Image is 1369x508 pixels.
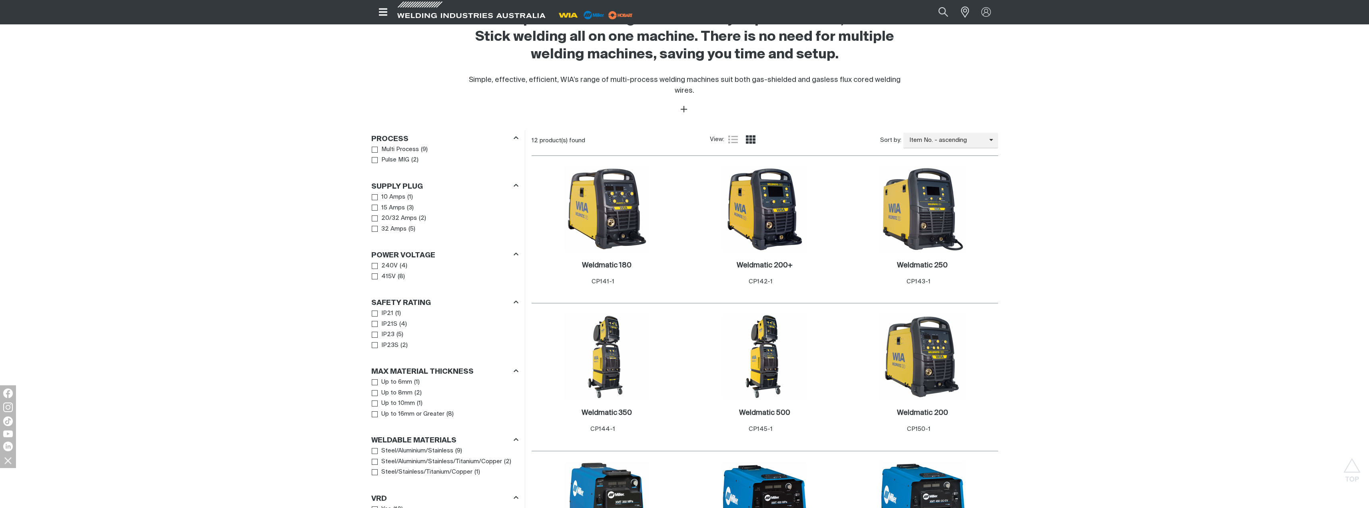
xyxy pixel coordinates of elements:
a: 240V [372,261,398,271]
img: Weldmatic 180 [564,166,650,252]
span: ( 2 ) [419,214,426,223]
a: Weldmatic 500 [739,408,790,418]
a: 10 Amps [372,192,406,203]
span: Item No. - ascending [903,136,989,145]
span: ( 8 ) [398,272,405,281]
span: IP23S [381,341,399,350]
span: View: [710,135,724,144]
section: Product list controls [532,130,998,151]
span: ( 2 ) [504,457,511,466]
span: ( 2 ) [414,388,422,398]
h3: Weldable Materials [371,436,456,445]
span: 20/32 Amps [381,214,417,223]
h3: VRD [371,494,387,504]
img: YouTube [3,430,13,437]
a: Pulse MIG [372,155,410,165]
span: ( 8 ) [446,410,454,419]
h3: Max Material Thickness [371,367,474,377]
ul: Weldable Materials [372,446,518,478]
a: Weldmatic 180 [582,261,632,270]
h2: Weldmatic 250 [897,262,948,269]
div: 12 [532,137,710,145]
span: IP21S [381,320,397,329]
h2: A multi-process welding machine lets you perform MIG, TIG and Stick welding all on one machine. T... [459,11,910,64]
span: ( 1 ) [417,399,422,408]
span: product(s) found [540,137,585,143]
a: Weldmatic 200+ [737,261,793,270]
span: Pulse MIG [381,155,409,165]
span: Multi Process [381,145,419,154]
span: IP23 [381,330,395,339]
span: Up to 10mm [381,399,415,408]
span: CP141-1 [592,279,614,285]
a: IP21 [372,308,394,319]
a: Up to 6mm [372,377,412,388]
a: Weldmatic 350 [582,408,632,418]
ul: Max Material Thickness [372,377,518,419]
a: Steel/Aluminium/Stainless/Titanium/Copper [372,456,502,467]
a: 32 Amps [372,224,407,235]
a: Up to 8mm [372,388,413,398]
img: hide socials [1,454,15,467]
img: Weldmatic 200+ [722,166,807,252]
span: CP145-1 [749,426,773,432]
h2: Weldmatic 180 [582,262,632,269]
div: Weldable Materials [371,435,518,446]
a: miller [606,12,635,18]
span: CP142-1 [749,279,773,285]
span: Simple, effective, efficient, WIA’s range of multi-process welding machines suit both gas-shielde... [469,76,901,94]
div: Power Voltage [371,250,518,261]
button: Scroll to top [1343,458,1361,476]
span: 15 Amps [381,203,405,213]
span: Up to 16mm or Greater [381,410,444,419]
span: CP144-1 [590,426,615,432]
span: 240V [381,261,398,271]
span: ( 3 ) [407,203,414,213]
span: Sort by: [880,136,901,145]
span: Steel/Stainless/Titanium/Copper [381,468,472,477]
ul: Supply Plug [372,192,518,234]
input: Product name or item number... [919,3,957,21]
span: 32 Amps [381,225,407,234]
img: miller [606,9,635,21]
a: Up to 10mm [372,398,415,409]
button: Search products [930,3,957,21]
h3: Process [371,135,409,144]
span: ( 1 ) [474,468,480,477]
span: 415V [381,272,396,281]
span: Up to 6mm [381,378,412,387]
ul: Process [372,144,518,165]
a: Steel/Stainless/Titanium/Copper [372,467,473,478]
h3: Power Voltage [371,251,435,260]
span: Steel/Aluminium/Stainless [381,446,453,456]
a: Multi Process [372,144,419,155]
div: Safety Rating [371,297,518,308]
img: LinkedIn [3,442,13,451]
div: Process [371,133,518,144]
span: 10 Amps [381,193,405,202]
div: VRD [371,493,518,504]
a: 20/32 Amps [372,213,417,224]
span: ( 5 ) [409,225,415,234]
img: Facebook [3,388,13,398]
a: 15 Amps [372,203,405,213]
a: List view [728,135,738,144]
span: ( 4 ) [399,320,407,329]
a: Steel/Aluminium/Stainless [372,446,454,456]
span: IP21 [381,309,393,318]
ul: Safety Rating [372,308,518,351]
span: ( 9 ) [455,446,462,456]
span: Steel/Aluminium/Stainless/Titanium/Copper [381,457,502,466]
span: CP143-1 [907,279,931,285]
a: IP21S [372,319,398,330]
span: Up to 8mm [381,388,412,398]
span: ( 5 ) [397,330,403,339]
h2: Weldmatic 200+ [737,262,793,269]
a: Up to 16mm or Greater [372,409,445,420]
a: IP23S [372,340,399,351]
div: Supply Plug [371,181,518,191]
img: Instagram [3,402,13,412]
span: ( 1 ) [395,309,401,318]
span: ( 1 ) [407,193,413,202]
a: 415V [372,271,396,282]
